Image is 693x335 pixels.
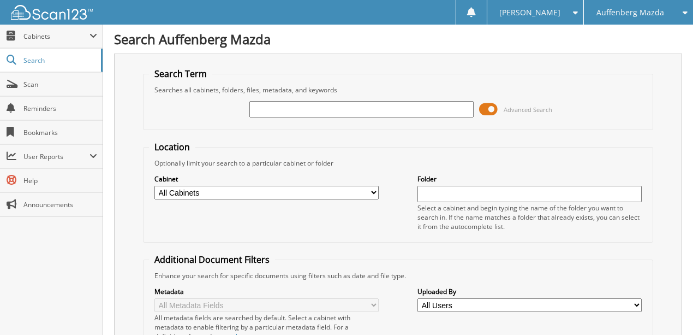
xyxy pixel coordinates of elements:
span: User Reports [23,152,89,161]
span: Advanced Search [504,105,552,114]
div: Enhance your search for specific documents using filters such as date and file type. [149,271,647,280]
legend: Location [149,141,195,153]
span: Scan [23,80,97,89]
div: Select a cabinet and begin typing the name of the folder you want to search in. If the name match... [417,203,642,231]
span: Search [23,56,95,65]
label: Folder [417,174,642,184]
legend: Additional Document Filters [149,254,275,266]
div: Optionally limit your search to a particular cabinet or folder [149,158,647,168]
label: Cabinet [154,174,379,184]
span: Reminders [23,104,97,113]
label: Uploaded By [417,287,642,296]
legend: Search Term [149,68,212,80]
span: Cabinets [23,32,89,41]
span: [PERSON_NAME] [499,9,560,16]
span: Auffenberg Mazda [596,9,664,16]
span: Announcements [23,200,97,209]
h1: Search Auffenberg Mazda [114,30,682,48]
img: scan123-logo-white.svg [11,5,93,20]
div: Searches all cabinets, folders, files, metadata, and keywords [149,85,647,95]
label: Metadata [154,287,379,296]
span: Help [23,176,97,185]
span: Bookmarks [23,128,97,137]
